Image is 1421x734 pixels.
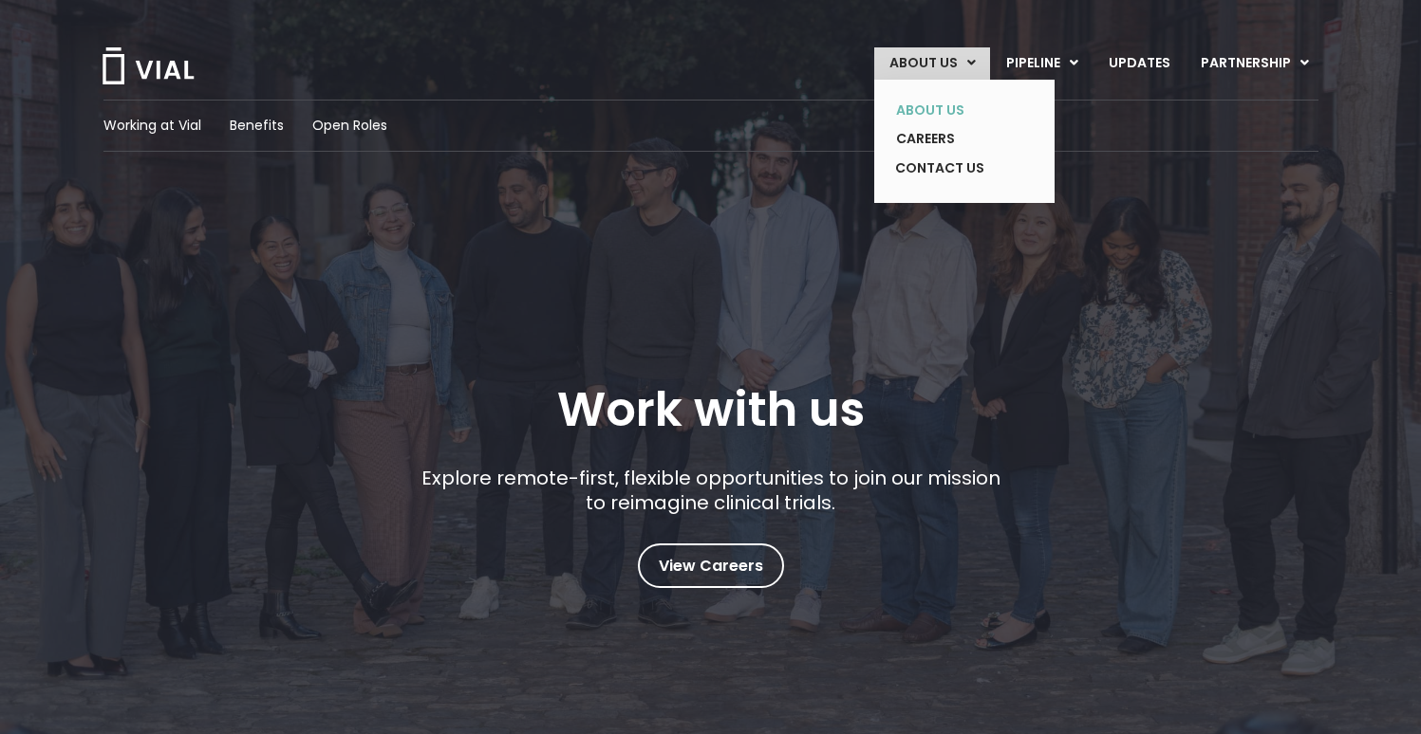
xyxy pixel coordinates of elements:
a: CAREERS [881,124,1019,154]
span: View Careers [659,554,763,578]
a: ABOUT USMenu Toggle [874,47,990,80]
p: Explore remote-first, flexible opportunities to join our mission to reimagine clinical trials. [414,466,1007,515]
a: CONTACT US [881,154,1019,184]
img: Vial Logo [101,47,196,84]
a: UPDATES [1094,47,1185,80]
a: Benefits [230,116,284,136]
h1: Work with us [557,382,865,437]
a: View Careers [638,543,784,588]
a: Open Roles [312,116,387,136]
a: PARTNERSHIPMenu Toggle [1186,47,1324,80]
a: PIPELINEMenu Toggle [991,47,1093,80]
a: Working at Vial [103,116,201,136]
a: ABOUT US [881,96,1019,125]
